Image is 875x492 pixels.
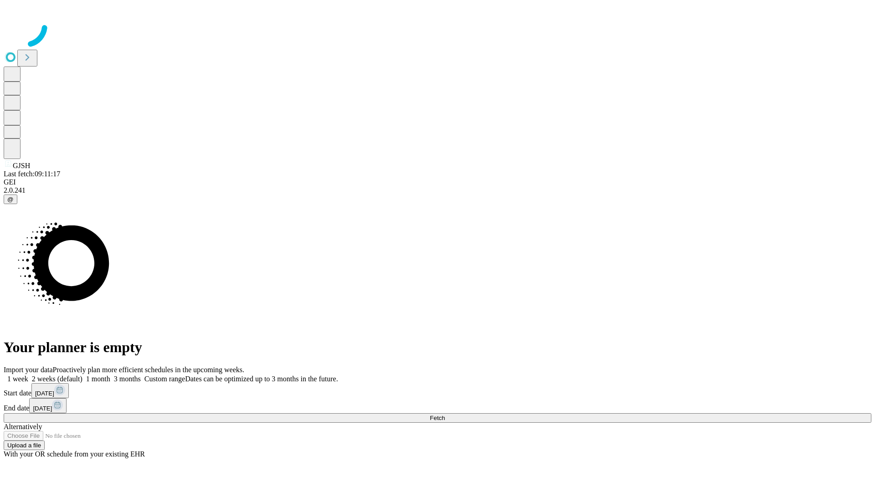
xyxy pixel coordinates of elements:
[7,375,28,383] span: 1 week
[7,196,14,203] span: @
[13,162,30,169] span: GJSH
[114,375,141,383] span: 3 months
[185,375,338,383] span: Dates can be optimized up to 3 months in the future.
[4,413,871,423] button: Fetch
[4,170,60,178] span: Last fetch: 09:11:17
[4,423,42,430] span: Alternatively
[4,186,871,195] div: 2.0.241
[33,405,52,412] span: [DATE]
[4,383,871,398] div: Start date
[53,366,244,374] span: Proactively plan more efficient schedules in the upcoming weeks.
[144,375,185,383] span: Custom range
[4,178,871,186] div: GEI
[29,398,67,413] button: [DATE]
[32,375,82,383] span: 2 weeks (default)
[4,366,53,374] span: Import your data
[4,339,871,356] h1: Your planner is empty
[31,383,69,398] button: [DATE]
[86,375,110,383] span: 1 month
[35,390,54,397] span: [DATE]
[4,195,17,204] button: @
[4,441,45,450] button: Upload a file
[4,450,145,458] span: With your OR schedule from your existing EHR
[430,415,445,421] span: Fetch
[4,398,871,413] div: End date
